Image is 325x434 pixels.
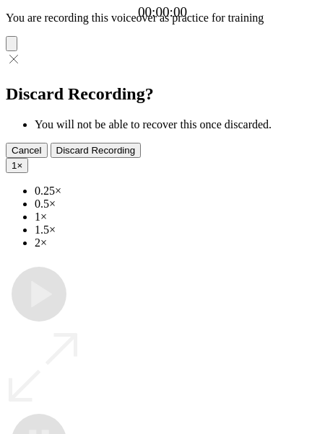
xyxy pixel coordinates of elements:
p: You are recording this voiceover as practice for training [6,12,319,25]
li: 0.5× [35,198,319,211]
li: 2× [35,236,319,249]
a: 00:00:00 [138,4,187,20]
li: 1.5× [35,223,319,236]
button: 1× [6,158,28,173]
li: You will not be able to recover this once discarded. [35,118,319,131]
button: Discard Recording [51,143,142,158]
button: Cancel [6,143,48,158]
li: 1× [35,211,319,223]
span: 1 [12,160,17,171]
h2: Discard Recording? [6,84,319,104]
li: 0.25× [35,185,319,198]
